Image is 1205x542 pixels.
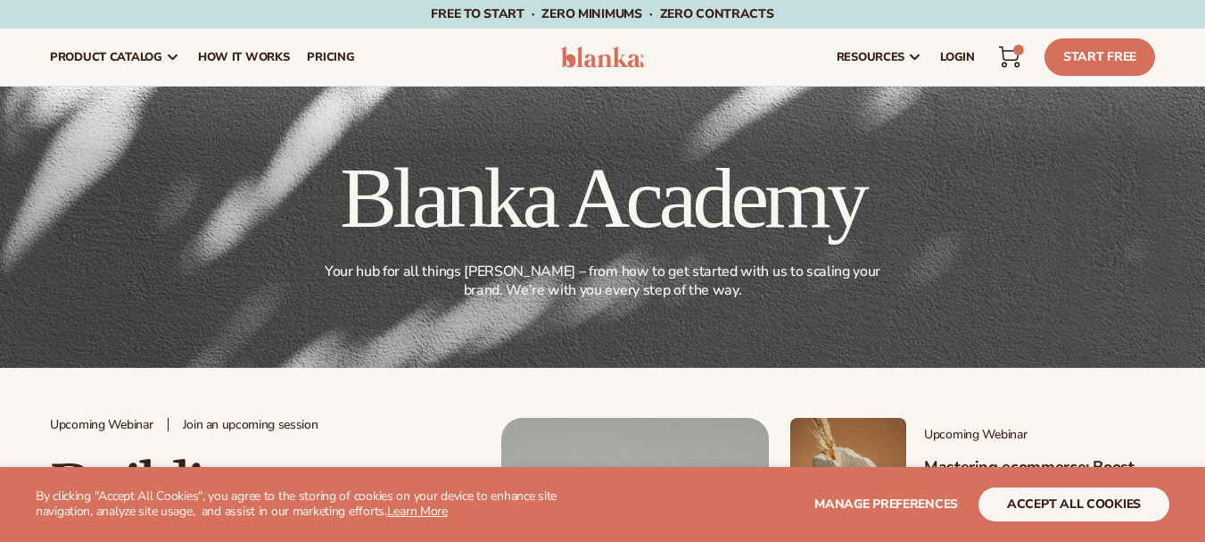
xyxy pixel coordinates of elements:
[814,488,958,521] button: Manage preferences
[298,29,363,86] a: pricing
[307,50,354,64] span: pricing
[978,488,1169,521] button: accept all cookies
[828,29,931,86] a: resources
[315,155,891,241] h1: Blanka Academy
[387,503,448,520] a: Learn More
[924,457,1155,499] h3: Mastering ecommerce: Boost your beauty and wellness sales
[814,496,958,513] span: Manage preferences
[940,50,975,64] span: LOGIN
[50,418,153,433] span: Upcoming Webinar
[198,50,290,64] span: How It Works
[561,46,645,68] img: logo
[931,29,984,86] a: LOGIN
[189,29,299,86] a: How It Works
[431,5,773,22] span: Free to start · ZERO minimums · ZERO contracts
[837,50,904,64] span: resources
[318,263,887,300] p: Your hub for all things [PERSON_NAME] – from how to get started with us to scaling your brand. We...
[183,418,318,433] span: Join an upcoming session
[1044,38,1155,76] a: Start Free
[36,489,595,520] p: By clicking "Accept All Cookies", you agree to the storing of cookies on your device to enhance s...
[41,29,189,86] a: product catalog
[1018,45,1019,55] span: 1
[50,50,162,64] span: product catalog
[924,428,1155,443] span: Upcoming Webinar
